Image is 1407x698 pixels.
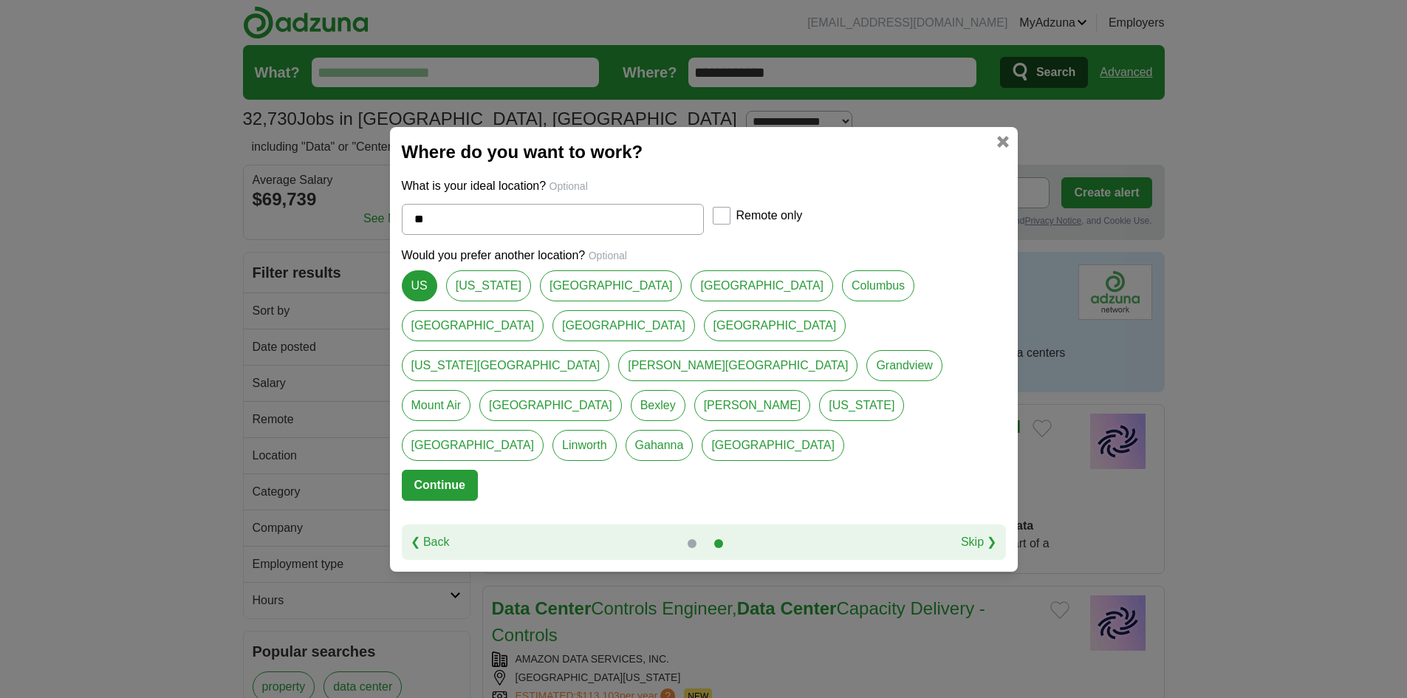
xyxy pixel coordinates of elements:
[402,350,610,381] a: [US_STATE][GEOGRAPHIC_DATA]
[402,390,471,421] a: Mount Air
[819,390,904,421] a: [US_STATE]
[552,310,695,341] a: [GEOGRAPHIC_DATA]
[402,470,478,501] button: Continue
[402,139,1006,165] h2: Where do you want to work?
[842,270,914,301] a: Columbus
[402,430,544,461] a: [GEOGRAPHIC_DATA]
[631,390,685,421] a: Bexley
[402,310,544,341] a: [GEOGRAPHIC_DATA]
[702,430,844,461] a: [GEOGRAPHIC_DATA]
[704,310,846,341] a: [GEOGRAPHIC_DATA]
[552,430,616,461] a: Linworth
[618,350,857,381] a: [PERSON_NAME][GEOGRAPHIC_DATA]
[540,270,682,301] a: [GEOGRAPHIC_DATA]
[589,250,627,261] span: Optional
[866,350,942,381] a: Grandview
[402,247,1006,264] p: Would you prefer another location?
[446,270,531,301] a: [US_STATE]
[550,180,588,192] span: Optional
[694,390,811,421] a: [PERSON_NAME]
[626,430,694,461] a: Gahanna
[402,270,437,301] a: US
[402,177,1006,195] p: What is your ideal location?
[736,207,803,225] label: Remote only
[411,533,450,551] a: ❮ Back
[961,533,997,551] a: Skip ❯
[691,270,833,301] a: [GEOGRAPHIC_DATA]
[479,390,622,421] a: [GEOGRAPHIC_DATA]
